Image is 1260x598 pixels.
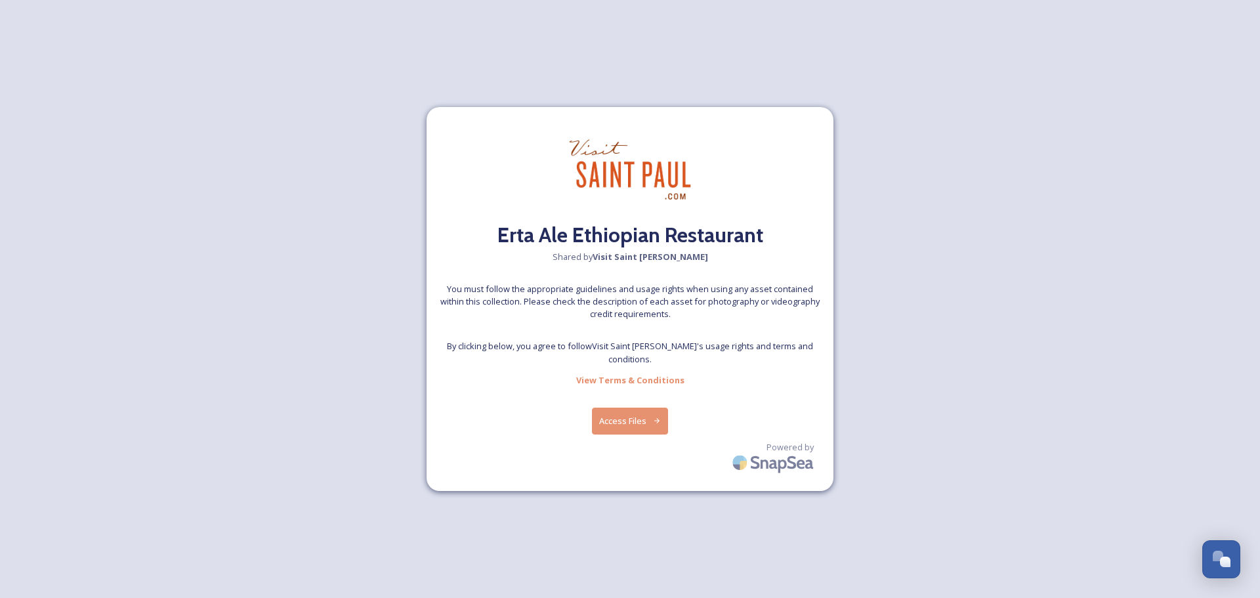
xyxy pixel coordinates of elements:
span: You must follow the appropriate guidelines and usage rights when using any asset contained within... [440,283,820,321]
img: visit_sp.jpg [564,120,696,219]
button: Open Chat [1202,540,1240,578]
strong: View Terms & Conditions [576,374,684,386]
h2: Erta Ale Ethiopian Restaurant [497,219,763,251]
img: SnapSea Logo [728,447,820,478]
button: Access Files [592,408,669,435]
span: Shared by [553,251,708,263]
strong: Visit Saint [PERSON_NAME] [593,251,708,263]
a: View Terms & Conditions [576,372,684,388]
span: Powered by [766,441,814,454]
span: By clicking below, you agree to follow Visit Saint [PERSON_NAME] 's usage rights and terms and co... [440,340,820,365]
